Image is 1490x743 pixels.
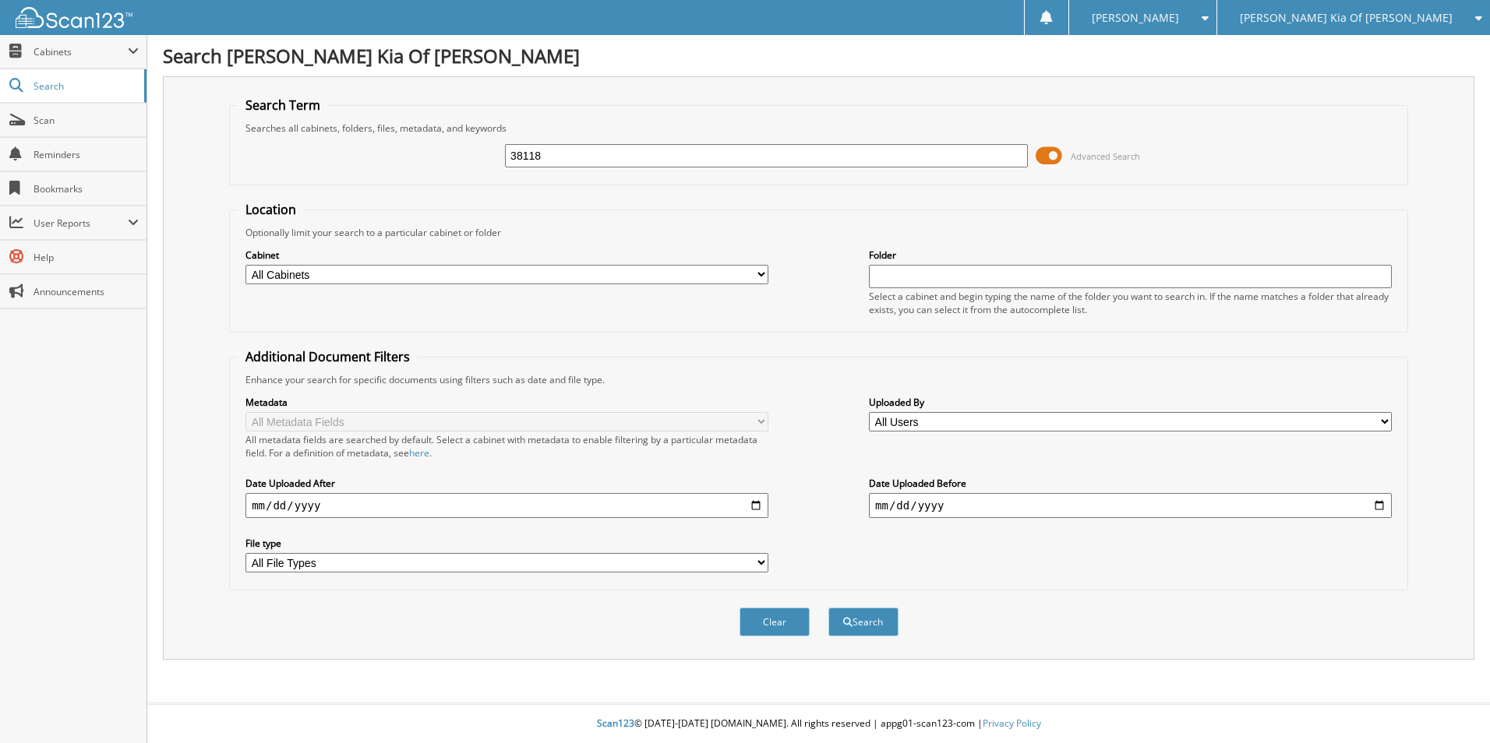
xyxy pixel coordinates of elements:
[245,477,768,490] label: Date Uploaded After
[34,79,136,93] span: Search
[238,97,328,114] legend: Search Term
[869,477,1392,490] label: Date Uploaded Before
[1071,150,1140,162] span: Advanced Search
[34,114,139,127] span: Scan
[245,396,768,409] label: Metadata
[245,493,768,518] input: start
[16,7,132,28] img: scan123-logo-white.svg
[409,446,429,460] a: here
[828,607,899,636] button: Search
[34,285,139,298] span: Announcements
[34,217,128,230] span: User Reports
[1092,13,1179,23] span: [PERSON_NAME]
[983,717,1041,730] a: Privacy Policy
[869,396,1392,409] label: Uploaded By
[869,493,1392,518] input: end
[34,148,139,161] span: Reminders
[238,226,1400,239] div: Optionally limit your search to a particular cabinet or folder
[1240,13,1453,23] span: [PERSON_NAME] Kia Of [PERSON_NAME]
[34,45,128,58] span: Cabinets
[238,348,418,365] legend: Additional Document Filters
[34,251,139,264] span: Help
[238,121,1400,135] div: Searches all cabinets, folders, files, metadata, and keywords
[245,537,768,550] label: File type
[597,717,634,730] span: Scan123
[1412,668,1490,743] iframe: Chat Widget
[238,373,1400,386] div: Enhance your search for specific documents using filters such as date and file type.
[147,705,1490,743] div: © [DATE]-[DATE] [DOMAIN_NAME]. All rights reserved | appg01-scan123-com |
[245,433,768,460] div: All metadata fields are searched by default. Select a cabinet with metadata to enable filtering b...
[245,248,768,262] label: Cabinet
[740,607,810,636] button: Clear
[869,248,1392,262] label: Folder
[238,201,304,218] legend: Location
[34,182,139,195] span: Bookmarks
[163,43,1474,69] h1: Search [PERSON_NAME] Kia Of [PERSON_NAME]
[869,290,1392,316] div: Select a cabinet and begin typing the name of the folder you want to search in. If the name match...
